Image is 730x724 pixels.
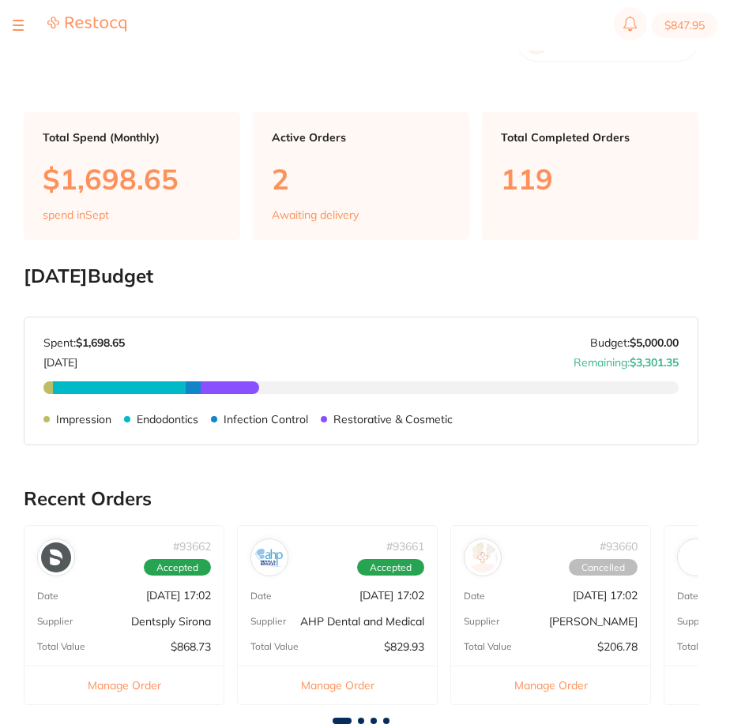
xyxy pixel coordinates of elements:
strong: $1,698.65 [76,336,125,350]
p: Remaining: [574,350,679,369]
p: Spent: [43,336,125,349]
h2: Recent Orders [24,488,698,510]
p: Supplier [677,616,713,627]
p: Infection Control [224,413,308,426]
p: Supplier [250,616,286,627]
button: Manage Order [24,666,224,704]
img: Dentsply Sirona [681,542,711,572]
strong: $5,000.00 [630,336,679,350]
img: AHP Dental and Medical [254,542,284,572]
p: 2 [272,163,450,195]
p: Endodontics [137,413,198,426]
span: Accepted [357,559,424,576]
img: Adam Dental [468,542,498,572]
p: [DATE] [43,350,125,369]
p: [PERSON_NAME] [549,615,638,628]
p: # 93661 [386,540,424,553]
p: Date [250,591,272,602]
p: $868.73 [171,640,211,653]
p: [DATE] 17:02 [146,589,211,602]
p: Date [464,591,485,602]
p: Supplier [464,616,499,627]
img: Dentsply Sirona [41,542,71,572]
p: Awaiting delivery [272,208,359,221]
p: Active Orders [272,131,450,144]
p: Total Value [464,641,512,652]
p: spend in Sept [43,208,109,221]
p: Total Value [37,641,85,652]
p: $206.78 [597,640,638,653]
button: $847.95 [652,13,717,38]
h2: Dashboard [24,31,124,53]
p: Restorative & Cosmetic [333,413,453,426]
p: Dentsply Sirona [131,615,211,628]
p: Total Value [250,641,299,652]
p: Date [37,591,58,602]
p: [DATE] 17:02 [573,589,638,602]
p: Total Completed Orders [501,131,679,144]
p: 119 [501,163,679,195]
p: Supplier [37,616,73,627]
p: $829.93 [384,640,424,653]
img: Restocq Logo [47,16,126,32]
p: Date [677,591,698,602]
p: Budget: [590,336,679,349]
a: Active Orders2Awaiting delivery [253,112,469,240]
span: Accepted [144,559,211,576]
p: # 93662 [173,540,211,553]
a: Total Completed Orders119 [482,112,698,240]
h2: [DATE] Budget [24,265,698,287]
strong: $3,301.35 [630,355,679,370]
a: Restocq Logo [47,16,126,35]
button: Manage Order [451,666,650,704]
span: Cancelled [569,559,638,576]
p: Impression [56,413,111,426]
button: Manage Order [238,666,437,704]
p: Total Spend (Monthly) [43,131,221,144]
p: AHP Dental and Medical [300,615,424,628]
p: [DATE] 17:02 [359,589,424,602]
p: $1,698.65 [43,163,221,195]
a: Total Spend (Monthly)$1,698.65spend inSept [24,112,240,240]
p: # 93660 [600,540,638,553]
p: Total Value [677,641,725,652]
